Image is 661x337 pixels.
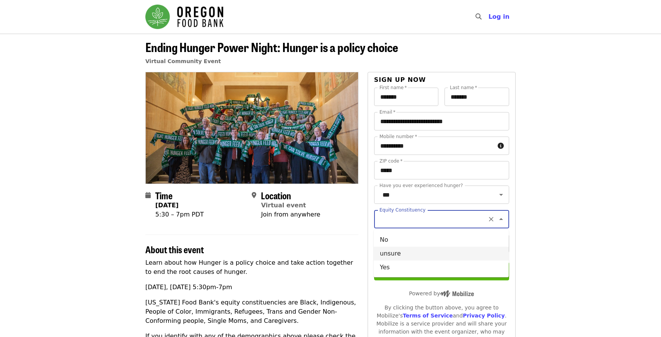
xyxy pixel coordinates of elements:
[379,110,396,114] label: Email
[145,5,223,29] img: Oregon Food Bank - Home
[252,192,256,199] i: map-marker-alt icon
[409,290,474,296] span: Powered by
[379,183,463,188] label: Have you ever experienced hunger?
[145,38,398,56] span: Ending Hunger Power Night: Hunger is a policy choice
[498,142,504,150] i: circle-info icon
[486,214,497,225] button: Clear
[482,9,516,24] button: Log in
[463,313,505,319] a: Privacy Policy
[146,72,358,183] img: Ending Hunger Power Night: Hunger is a policy choice organized by Oregon Food Bank
[374,233,509,247] li: No
[155,210,204,219] div: 5:30 – 7pm PDT
[374,137,495,155] input: Mobile number
[145,58,221,64] a: Virtual Community Event
[374,247,509,260] li: unsure
[374,88,439,106] input: First name
[444,88,509,106] input: Last name
[475,13,482,20] i: search icon
[496,214,506,225] button: Close
[145,243,204,256] span: About this event
[379,85,407,90] label: First name
[379,134,417,139] label: Mobile number
[145,283,358,292] p: [DATE], [DATE] 5:30pm-7pm
[261,202,306,209] a: Virtual event
[374,112,509,130] input: Email
[496,189,506,200] button: Open
[403,313,453,319] a: Terms of Service
[261,189,291,202] span: Location
[440,290,474,297] img: Powered by Mobilize
[155,189,173,202] span: Time
[374,76,426,83] span: Sign up now
[379,208,425,212] label: Equity Constituency
[374,260,509,274] li: Yes
[488,13,510,20] span: Log in
[145,258,358,277] p: Learn about how Hunger is a policy choice and take action together to end the root causes of hunger.
[379,159,402,163] label: ZIP code
[145,192,151,199] i: calendar icon
[261,211,320,218] span: Join from anywhere
[450,85,477,90] label: Last name
[374,161,509,179] input: ZIP code
[486,8,492,26] input: Search
[155,202,179,209] strong: [DATE]
[145,298,358,326] p: [US_STATE] Food Bank's equity constituencies are Black, Indigenous, People of Color, Immigrants, ...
